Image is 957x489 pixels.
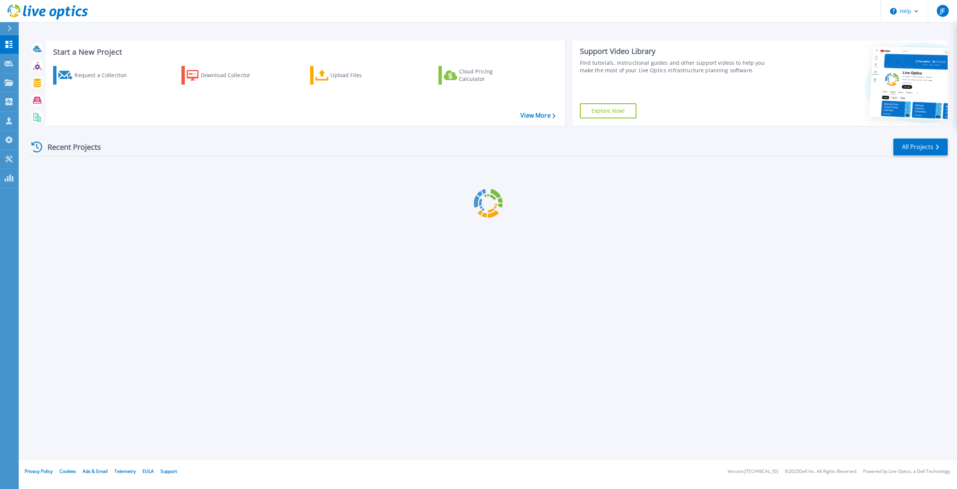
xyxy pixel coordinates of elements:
a: Support [160,468,177,474]
div: Request a Collection [74,68,134,83]
li: Version: [TECHNICAL_ID] [728,469,778,474]
div: Find tutorials, instructional guides and other support videos to help you make the most of your L... [580,59,774,74]
div: Support Video Library [580,46,774,56]
a: EULA [143,468,154,474]
span: JF [940,8,945,14]
a: Download Collector [181,66,265,85]
a: Telemetry [114,468,136,474]
div: Cloud Pricing Calculator [459,68,519,83]
a: Ads & Email [83,468,108,474]
a: Upload Files [310,66,394,85]
a: Cookies [59,468,76,474]
div: Download Collector [201,68,261,83]
li: Powered by Live Optics, a Dell Technology [863,469,950,474]
a: Request a Collection [53,66,137,85]
a: View More [520,112,555,119]
h3: Start a New Project [53,48,555,56]
a: Explore Now! [580,103,637,118]
a: Cloud Pricing Calculator [438,66,522,85]
div: Recent Projects [29,138,111,156]
div: Upload Files [330,68,390,83]
a: Privacy Policy [25,468,53,474]
a: All Projects [893,139,948,155]
li: © 2025 Dell Inc. All Rights Reserved [785,469,856,474]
